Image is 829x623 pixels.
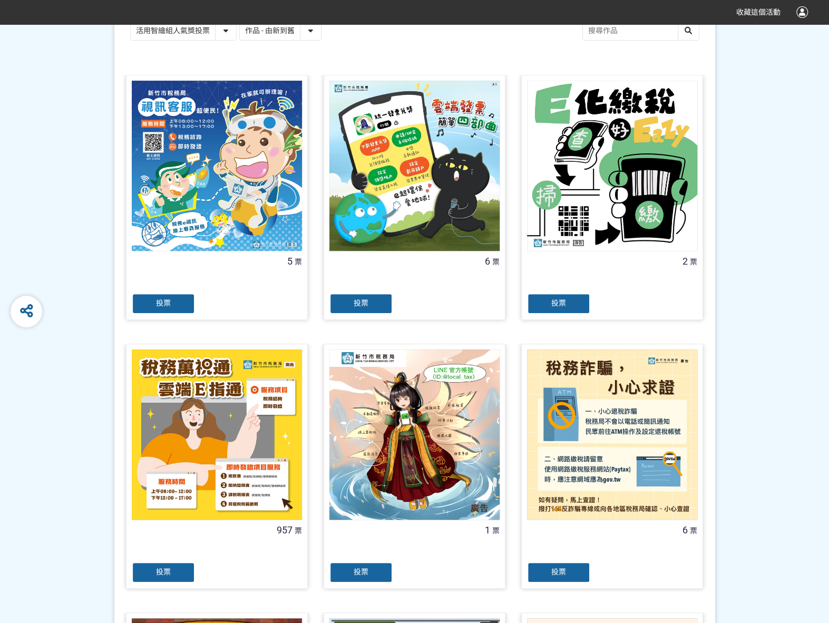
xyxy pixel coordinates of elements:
span: 票 [295,527,302,535]
a: 6票投票 [521,344,703,589]
input: 搜尋作品 [583,22,699,40]
span: 投票 [551,299,566,307]
span: 票 [492,258,500,266]
span: 票 [690,258,697,266]
span: 6 [682,524,688,536]
a: 1票投票 [324,344,505,589]
span: 投票 [551,568,566,576]
span: 957 [277,524,292,536]
span: 票 [690,527,697,535]
span: 票 [492,527,500,535]
a: 2票投票 [521,75,703,320]
span: 投票 [354,568,368,576]
span: 投票 [156,568,171,576]
span: 票 [295,258,302,266]
span: 投票 [156,299,171,307]
a: 5票投票 [126,75,308,320]
span: 2 [682,256,688,267]
span: 6 [485,256,490,267]
a: 6票投票 [324,75,505,320]
span: 5 [287,256,292,267]
a: 957票投票 [126,344,308,589]
span: 1 [485,524,490,536]
span: 投票 [354,299,368,307]
span: 收藏這個活動 [736,8,781,16]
